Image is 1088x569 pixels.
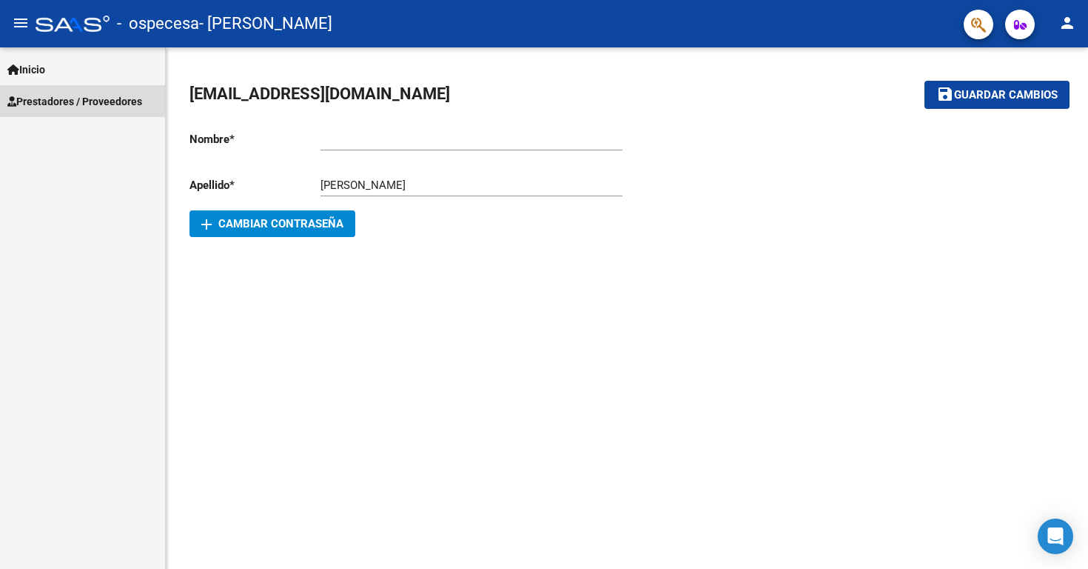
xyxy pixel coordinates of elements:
span: Inicio [7,61,45,78]
span: - ospecesa [117,7,199,40]
span: Prestadores / Proveedores [7,93,142,110]
mat-icon: person [1058,14,1076,32]
mat-icon: save [936,85,954,103]
button: Guardar cambios [924,81,1069,108]
mat-icon: menu [12,14,30,32]
button: Cambiar Contraseña [189,210,355,237]
span: Cambiar Contraseña [201,217,343,230]
span: Guardar cambios [954,89,1058,102]
div: Open Intercom Messenger [1038,519,1073,554]
span: - [PERSON_NAME] [199,7,332,40]
p: Apellido [189,177,320,193]
p: Nombre [189,131,320,147]
mat-icon: add [198,216,215,233]
span: [EMAIL_ADDRESS][DOMAIN_NAME] [189,84,450,103]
